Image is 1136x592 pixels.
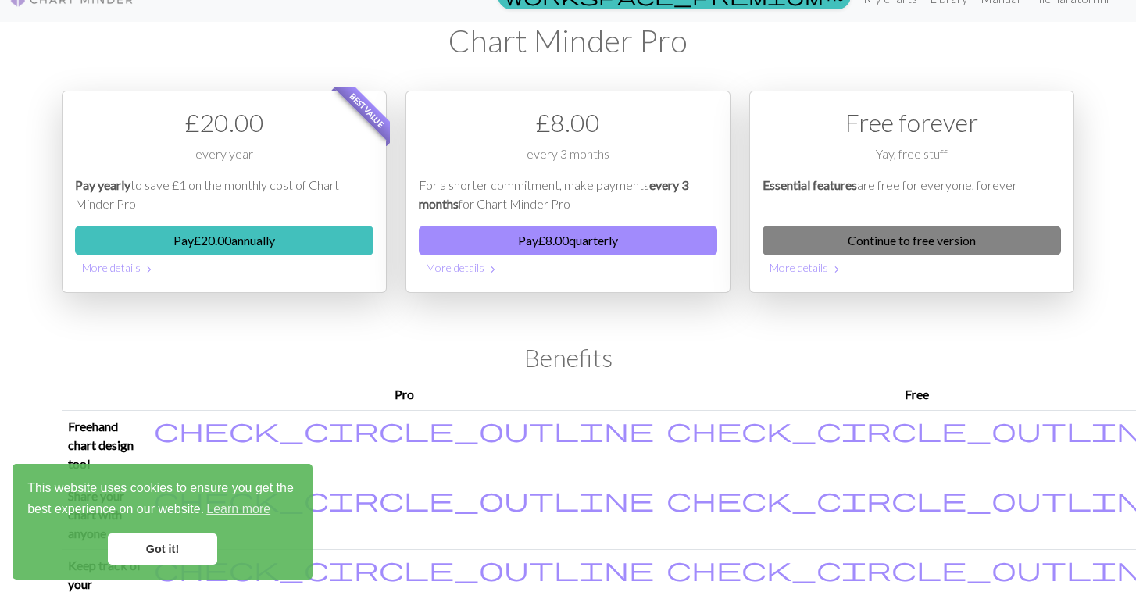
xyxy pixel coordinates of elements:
div: every year [75,144,373,176]
div: Free option [749,91,1074,293]
button: More details [75,255,373,280]
th: Pro [148,379,660,411]
button: More details [419,255,717,280]
div: Free forever [763,104,1061,141]
div: £ 8.00 [419,104,717,141]
h2: Benefits [62,343,1074,373]
span: check_circle_outline [154,484,654,514]
span: chevron_right [487,262,499,277]
a: dismiss cookie message [108,533,217,565]
i: Included [154,556,654,581]
div: every 3 months [419,144,717,176]
div: Payment option 1 [62,91,387,293]
a: Continue to free version [763,226,1061,255]
i: Included [154,417,654,442]
div: Payment option 2 [405,91,731,293]
p: For a shorter commitment, make payments for Chart Minder Pro [419,176,717,213]
span: check_circle_outline [154,415,654,444]
p: are free for everyone, forever [763,176,1061,213]
em: Pay yearly [75,177,130,192]
h1: Chart Minder Pro [62,22,1074,59]
p: Freehand chart design tool [68,417,141,473]
span: chevron_right [143,262,155,277]
span: check_circle_outline [154,554,654,583]
div: Yay, free stuff [763,144,1061,176]
p: to save £1 on the monthly cost of Chart Minder Pro [75,176,373,213]
div: cookieconsent [13,464,313,580]
button: More details [763,255,1061,280]
i: Included [154,487,654,512]
div: £ 20.00 [75,104,373,141]
span: Best value [334,77,401,144]
em: Essential features [763,177,857,192]
button: Pay£8.00quarterly [419,226,717,255]
span: This website uses cookies to ensure you get the best experience on our website. [27,479,298,521]
button: Pay£20.00annually [75,226,373,255]
a: learn more about cookies [204,497,273,521]
span: chevron_right [831,262,843,277]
